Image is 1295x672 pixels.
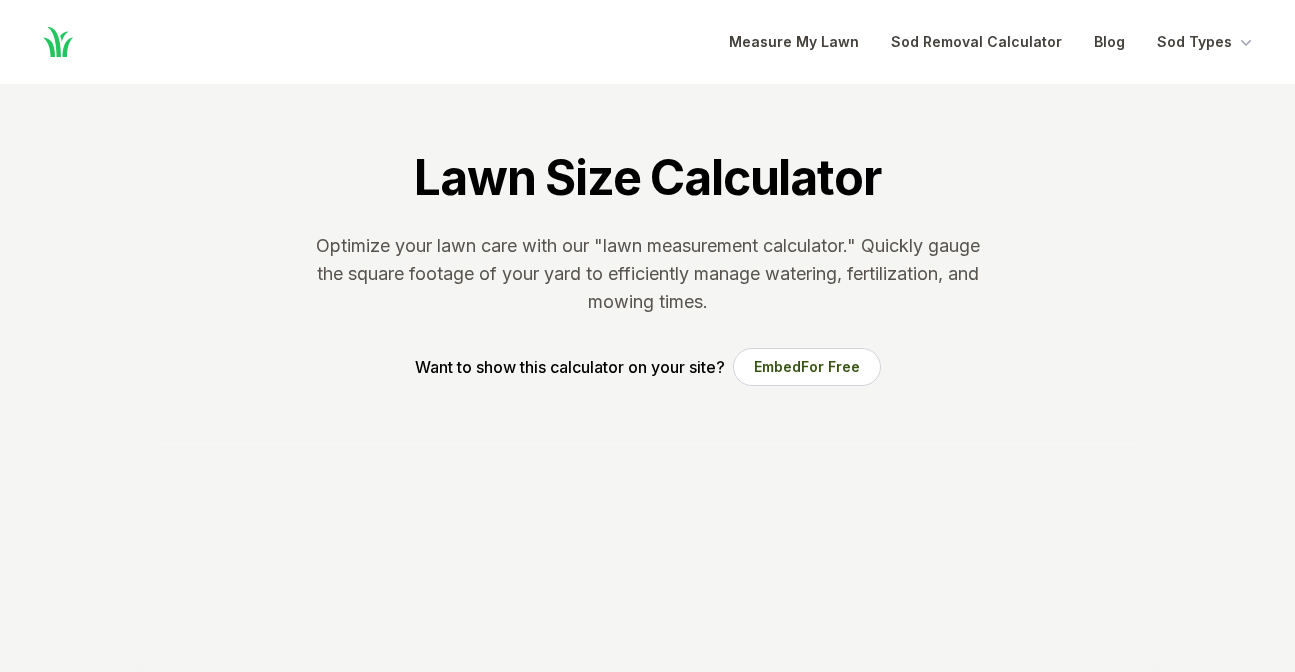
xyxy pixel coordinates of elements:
p: Optimize your lawn care with our "lawn measurement calculator." Quickly gauge the square footage ... [312,232,984,316]
span: For Free [801,358,860,375]
h1: Lawn Size Calculator [414,148,880,208]
p: Want to show this calculator on your site? [415,355,725,379]
button: EmbedFor Free [733,348,881,386]
a: Sod Removal Calculator [891,30,1062,54]
a: Measure My Lawn [729,30,859,54]
button: Sod Types [1157,30,1256,54]
a: Blog [1094,30,1125,54]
